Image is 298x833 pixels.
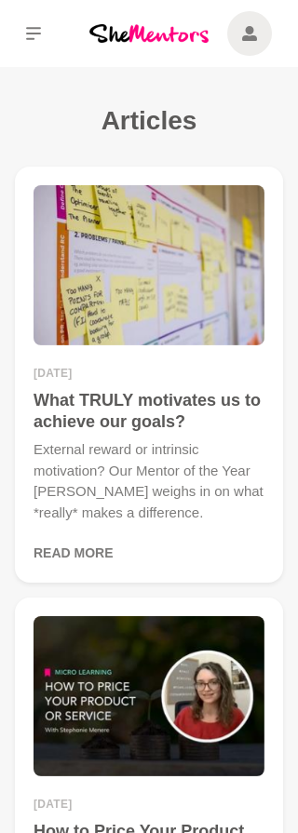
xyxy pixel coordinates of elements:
[30,104,268,137] h1: Articles
[34,390,264,432] h4: What TRULY motivates us to achieve our goals?
[34,799,264,810] time: [DATE]
[34,368,264,379] time: [DATE]
[15,167,283,583] a: What TRULY motivates us to achieve our goals?[DATE]What TRULY motivates us to achieve our goals?E...
[89,24,209,43] img: She Mentors Logo
[34,185,264,345] img: What TRULY motivates us to achieve our goals?
[34,616,264,776] img: How to Price Your Product or Service
[34,545,114,560] a: Read More
[34,439,264,523] p: External reward or intrinsic motivation? Our Mentor of the Year [PERSON_NAME] weighs in on what *...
